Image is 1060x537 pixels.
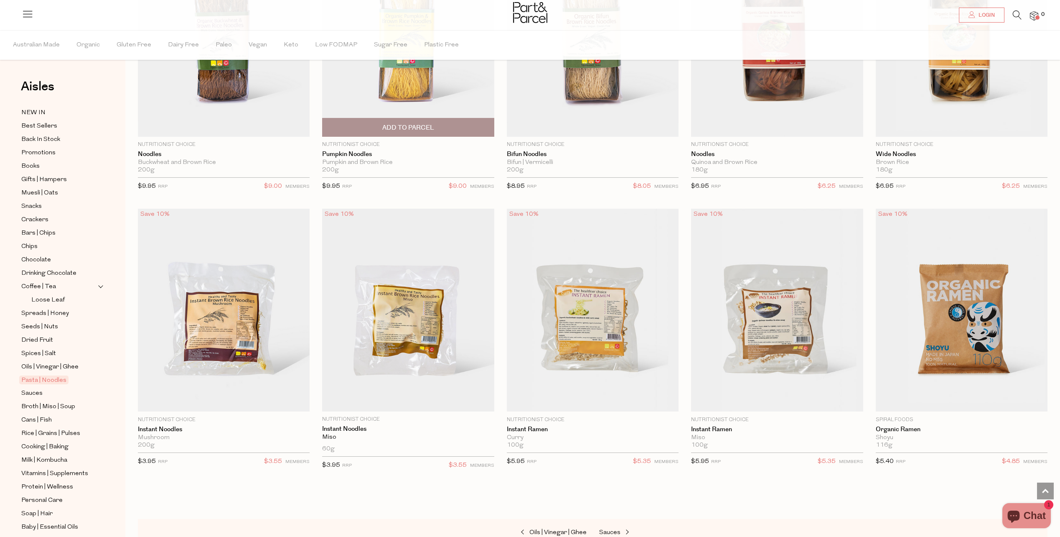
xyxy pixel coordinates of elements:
span: Dairy Free [168,31,199,60]
span: Low FODMAP [315,31,357,60]
a: Crackers [21,215,97,225]
span: $9.00 [449,181,467,192]
span: Vegan [249,31,267,60]
inbox-online-store-chat: Shopify online store chat [1000,503,1053,530]
div: Curry [507,434,679,442]
span: Promotions [21,148,56,158]
div: Brown Rice [876,159,1047,166]
small: RRP [711,460,721,464]
a: NEW IN [21,107,97,118]
a: Promotions [21,148,97,158]
span: 0 [1039,11,1047,18]
span: Pasta | Noodles [19,376,69,384]
span: Sauces [21,389,43,399]
a: Aisles [21,80,54,101]
div: Save 10% [322,209,356,220]
p: Nutritionist Choice [691,141,863,148]
span: $3.95 [322,462,340,468]
div: Quinoa and Brown Rice [691,159,863,166]
span: Back In Stock [21,135,60,145]
a: Books [21,161,97,171]
a: Baby | Essential Oils [21,522,97,532]
span: Login [976,12,995,19]
span: $5.35 [818,456,836,467]
span: Chips [21,242,38,252]
small: MEMBERS [1023,460,1047,464]
a: Back In Stock [21,134,97,145]
span: $5.95 [691,458,709,465]
span: Baby | Essential Oils [21,522,78,532]
a: Bars | Chips [21,228,97,238]
span: $6.95 [876,183,894,189]
img: Organic Ramen [876,209,1047,412]
span: $4.85 [1002,456,1020,467]
a: Broth | Miso | Soup [21,401,97,412]
small: MEMBERS [839,184,863,189]
span: $9.95 [322,183,340,189]
div: Save 10% [138,209,172,220]
span: Miso [322,434,336,440]
span: 200g [138,442,155,449]
small: RRP [158,184,168,189]
small: RRP [158,460,168,464]
a: Oils | Vinegar | Ghee [21,362,97,372]
a: Drinking Chocolate [21,268,97,279]
a: Best Sellers [21,121,97,131]
span: Cooking | Baking [21,442,69,452]
span: 200g [322,166,339,174]
div: Buckwheat and Brown Rice [138,159,310,166]
small: RRP [896,460,905,464]
span: Gluten Free [117,31,151,60]
span: Loose Leaf [31,295,65,305]
small: MEMBERS [839,460,863,464]
span: Spreads | Honey [21,309,69,319]
p: Nutritionist Choice [876,141,1047,148]
span: Spices | Salt [21,349,56,359]
span: 60g [322,445,335,453]
span: Drinking Chocolate [21,268,76,279]
div: Shoyu [876,434,1047,442]
span: Paleo [216,31,232,60]
span: Plastic Free [424,31,459,60]
a: Instant Noodles [322,425,494,433]
span: Oils | Vinegar | Ghee [21,362,79,372]
a: Gifts | Hampers [21,174,97,185]
a: Sauces [21,388,97,399]
div: Bifun | Vermicelli [507,159,679,166]
div: Save 10% [507,209,541,220]
span: Chocolate [21,255,51,265]
span: $6.25 [818,181,836,192]
span: 200g [138,166,155,174]
span: Organic [76,31,100,60]
a: Muesli | Oats [21,188,97,198]
a: Loose Leaf [31,295,97,305]
a: Chips [21,241,97,252]
span: Dried Fruit [21,335,53,345]
a: Rice | Grains | Pulses [21,428,97,439]
div: Pumpkin and Brown Rice [322,159,494,166]
a: Dried Fruit [21,335,97,345]
a: Instant Ramen [691,426,863,433]
small: MEMBERS [285,460,310,464]
span: 180g [876,166,892,174]
span: $5.35 [633,456,651,467]
span: Sauces [599,529,620,536]
a: Soap | Hair [21,509,97,519]
span: $8.05 [633,181,651,192]
div: Save 10% [691,209,725,220]
a: Milk | Kombucha [21,455,97,465]
span: $3.55 [449,460,467,471]
a: Login [959,8,1004,23]
span: Snacks [21,202,42,212]
span: 116g [876,442,892,449]
a: Chocolate [21,255,97,265]
span: Aisles [21,77,54,96]
p: Spiral Foods [876,416,1047,424]
a: Cans | Fish [21,415,97,425]
span: 100g [691,442,708,449]
span: Vitamins | Supplements [21,469,88,479]
span: Personal Care [21,496,63,506]
small: MEMBERS [285,184,310,189]
span: $8.95 [507,183,525,189]
p: Nutritionist Choice [507,141,679,148]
